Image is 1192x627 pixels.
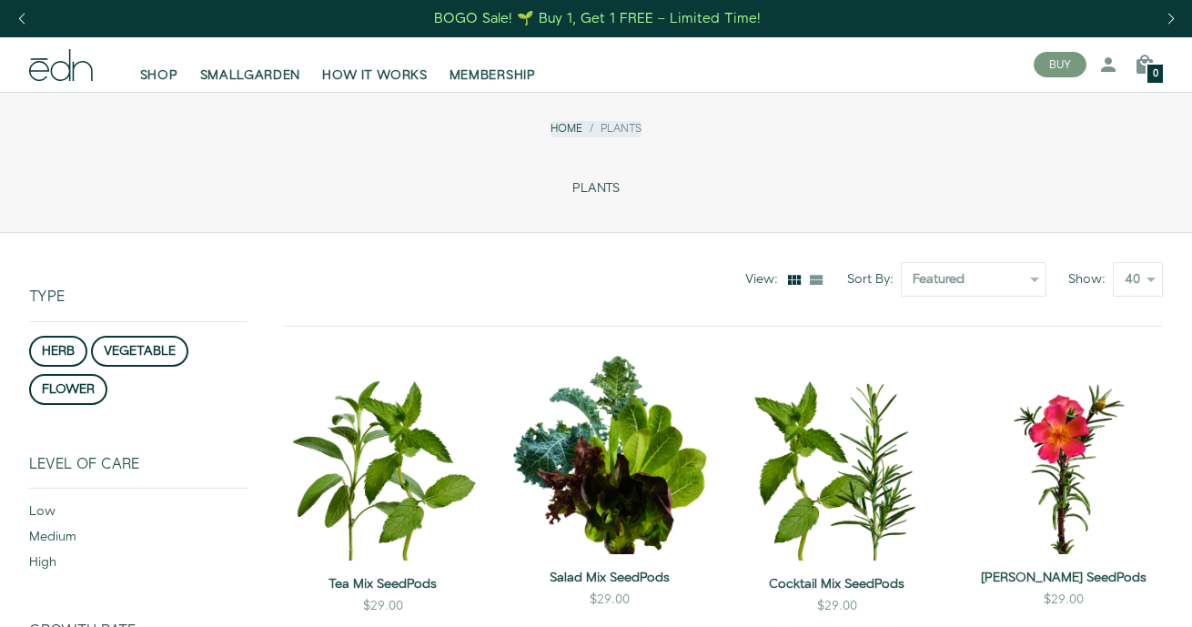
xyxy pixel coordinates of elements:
a: Cocktail Mix SeedPods [738,575,936,593]
button: flower [29,374,107,405]
div: high [29,553,247,579]
button: herb [29,336,87,367]
label: Sort By: [847,270,901,288]
a: Home [551,121,582,137]
div: low [29,502,247,528]
a: HOW IT WORKS [311,45,438,85]
a: Tea Mix SeedPods [284,575,482,593]
span: SMALLGARDEN [200,66,301,85]
div: $29.00 [590,591,630,609]
img: Cocktail Mix SeedPods [738,356,936,560]
nav: breadcrumbs [551,121,641,137]
div: Level of Care [29,456,247,488]
button: BUY [1034,52,1086,77]
span: HOW IT WORKS [322,66,427,85]
div: $29.00 [1044,591,1084,609]
span: 0 [1153,69,1158,79]
a: MEMBERSHIP [439,45,547,85]
img: Salad Mix SeedPods [511,356,710,554]
img: Tea Mix SeedPods [284,356,482,560]
iframe: Opens a widget where you can find more information [1050,572,1174,618]
span: PLANTS [572,181,620,197]
div: $29.00 [817,597,857,615]
div: View: [745,270,785,288]
label: Show: [1068,270,1113,288]
div: medium [29,528,247,553]
a: SMALLGARDEN [189,45,312,85]
a: SHOP [129,45,189,85]
li: Plants [582,121,641,137]
a: [PERSON_NAME] SeedPods [965,569,1164,587]
div: $29.00 [363,597,403,615]
span: SHOP [140,66,178,85]
img: Moss Rose SeedPods [965,356,1164,554]
div: BOGO Sale! 🌱 Buy 1, Get 1 FREE – Limited Time! [434,9,761,28]
a: Salad Mix SeedPods [511,569,710,587]
button: vegetable [91,336,188,367]
a: BOGO Sale! 🌱 Buy 1, Get 1 FREE – Limited Time! [433,5,763,33]
span: MEMBERSHIP [450,66,536,85]
div: Type [29,233,247,320]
